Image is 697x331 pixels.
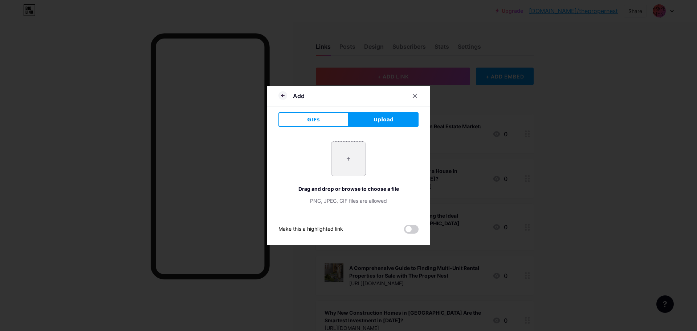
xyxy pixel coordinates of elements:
[293,92,305,100] div: Add
[278,112,348,127] button: GIFs
[278,197,419,205] div: PNG, JPEG, GIF files are allowed
[278,185,419,193] div: Drag and drop or browse to choose a file
[307,116,320,124] span: GIFs
[374,116,394,124] span: Upload
[278,225,343,234] div: Make this a highlighted link
[348,112,419,127] button: Upload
